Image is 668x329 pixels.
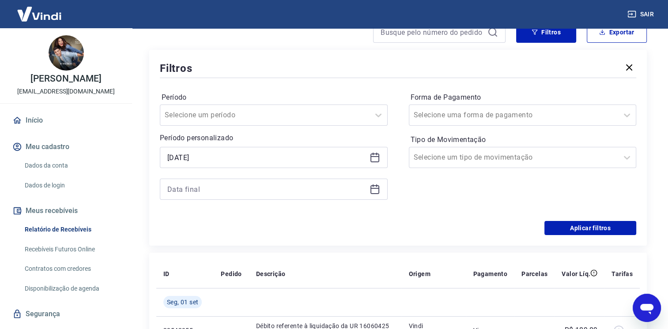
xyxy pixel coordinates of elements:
[167,183,366,196] input: Data final
[11,304,121,324] a: Segurança
[611,269,633,278] p: Tarifas
[30,74,101,83] p: [PERSON_NAME]
[411,92,635,103] label: Forma de Pagamento
[11,201,121,221] button: Meus recebíveis
[256,269,286,278] p: Descrição
[544,221,636,235] button: Aplicar filtros
[21,221,121,239] a: Relatório de Recebíveis
[516,22,576,43] button: Filtros
[221,269,242,278] p: Pedido
[408,269,430,278] p: Origem
[11,137,121,157] button: Meu cadastro
[21,240,121,258] a: Recebíveis Futuros Online
[167,151,366,164] input: Data inicial
[160,61,192,75] h5: Filtros
[633,294,661,322] iframe: Botão para abrir a janela de mensagens
[21,176,121,194] a: Dados de login
[587,22,647,43] button: Exportar
[521,269,547,278] p: Parcelas
[162,92,386,103] label: Período
[160,133,388,143] p: Período personalizado
[49,35,84,71] img: c41cd4a7-6706-435c-940d-c4a4ed0e2a80.jpeg
[473,269,507,278] p: Pagamento
[17,87,115,96] p: [EMAIL_ADDRESS][DOMAIN_NAME]
[167,298,198,307] span: Seg, 01 set
[626,6,657,22] button: Sair
[21,260,121,278] a: Contratos com credores
[21,157,121,175] a: Dados da conta
[381,26,484,39] input: Busque pelo número do pedido
[163,269,170,278] p: ID
[11,111,121,130] a: Início
[11,0,68,27] img: Vindi
[562,269,590,278] p: Valor Líq.
[411,135,635,145] label: Tipo de Movimentação
[21,280,121,298] a: Disponibilização de agenda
